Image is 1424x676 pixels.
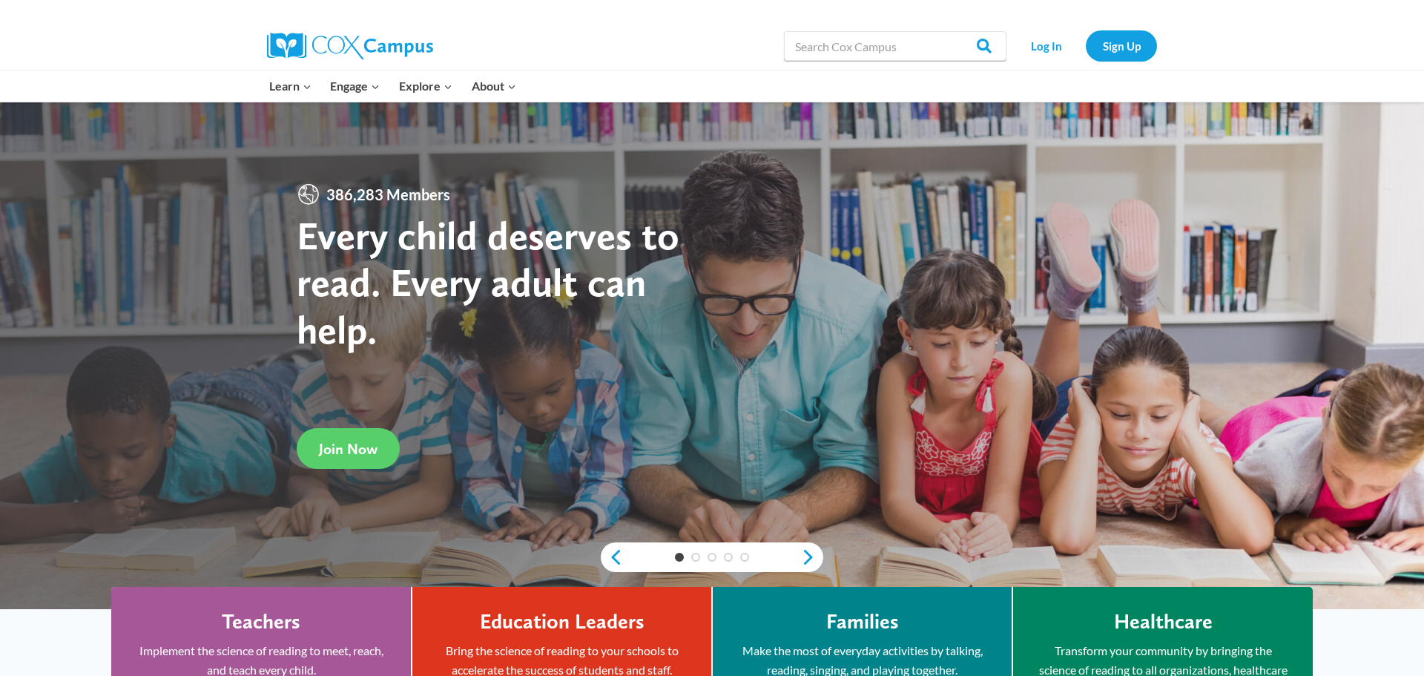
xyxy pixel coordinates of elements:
[708,553,716,562] a: 3
[801,548,823,566] a: next
[1114,609,1213,634] h4: Healthcare
[691,553,700,562] a: 2
[675,553,684,562] a: 1
[472,76,516,96] span: About
[319,440,378,458] span: Join Now
[222,609,300,634] h4: Teachers
[260,70,525,102] nav: Primary Navigation
[399,76,452,96] span: Explore
[1014,30,1078,61] a: Log In
[267,33,433,59] img: Cox Campus
[1086,30,1157,61] a: Sign Up
[297,428,400,469] a: Join Now
[330,76,380,96] span: Engage
[784,31,1006,61] input: Search Cox Campus
[269,76,311,96] span: Learn
[601,548,623,566] a: previous
[740,553,749,562] a: 5
[480,609,645,634] h4: Education Leaders
[826,609,899,634] h4: Families
[601,542,823,572] div: content slider buttons
[297,211,679,353] strong: Every child deserves to read. Every adult can help.
[724,553,733,562] a: 4
[320,183,456,206] span: 386,283 Members
[1014,30,1157,61] nav: Secondary Navigation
